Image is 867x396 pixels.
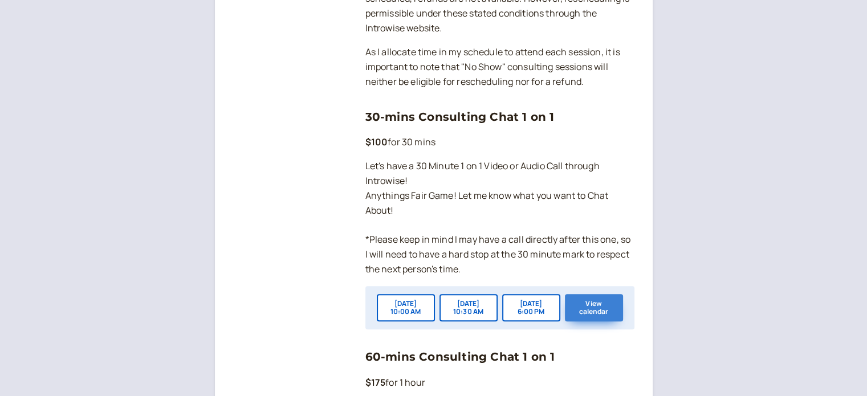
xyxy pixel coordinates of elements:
button: [DATE]6:00 PM [502,294,560,321]
p: Let's have a 30 Minute 1 on 1 Video or Audio Call through Introwise! Anythings Fair Game! Let me ... [365,159,634,277]
button: [DATE]10:00 AM [377,294,435,321]
b: $175 [365,376,386,389]
a: 60-mins Consulting Chat 1 on 1 [365,350,555,364]
b: $100 [365,136,388,148]
button: View calendar [565,294,623,321]
a: 30-mins Consulting Chat 1 on 1 [365,110,555,124]
button: [DATE]10:30 AM [439,294,498,321]
p: for 30 mins [365,135,634,150]
p: As I allocate time in my schedule to attend each session, it is important to note that "No Show" ... [365,45,634,89]
p: for 1 hour [365,375,634,390]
